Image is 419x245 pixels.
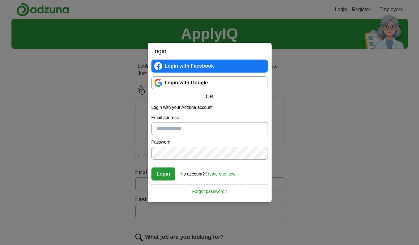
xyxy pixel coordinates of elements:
a: Login with Facebook [151,60,268,73]
a: Create one now [205,171,235,176]
label: Password [151,139,268,145]
h2: Login [151,47,268,56]
button: Login [151,167,176,180]
a: Login with Google [151,76,268,89]
p: Login with your Adzuna account: [151,104,268,111]
label: Email address [151,114,268,121]
span: OR [202,93,217,100]
a: Forgot password? [151,184,268,195]
div: No account? [181,167,235,177]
